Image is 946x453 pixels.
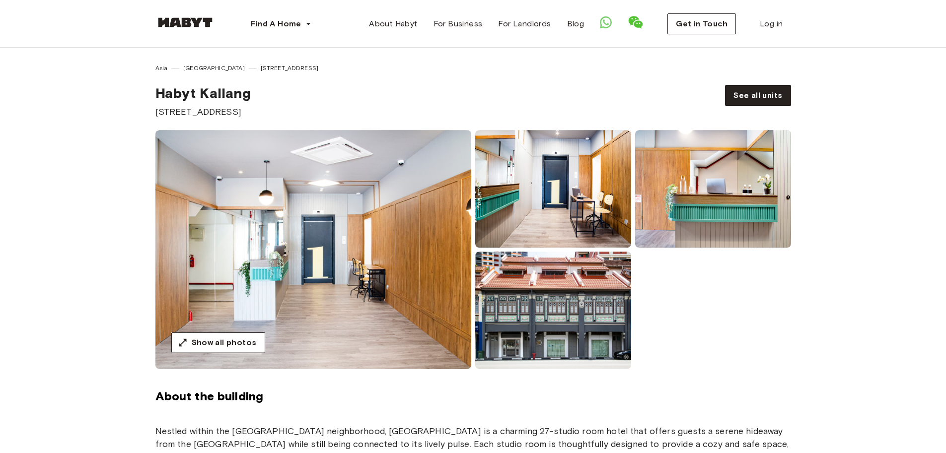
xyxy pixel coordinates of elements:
img: room-image [155,130,471,369]
span: About the building [155,389,791,404]
a: See all units [725,85,791,106]
img: room-image [475,130,631,248]
a: Open WhatsApp [600,16,612,32]
span: Blog [567,18,584,30]
span: Log in [760,18,783,30]
span: [STREET_ADDRESS] [261,64,318,73]
span: See all units [733,90,782,101]
span: Habyt Kallang [155,85,251,101]
img: room-image [635,130,791,248]
a: For Landlords [490,14,559,34]
span: Get in Touch [676,18,728,30]
img: room-image [475,252,631,369]
span: [STREET_ADDRESS] [155,105,251,118]
button: Get in Touch [667,13,736,34]
button: Find A Home [243,14,319,34]
a: For Business [426,14,491,34]
span: For Landlords [498,18,551,30]
span: Asia [155,64,168,73]
a: Log in [752,14,791,34]
a: Show WeChat QR Code [628,14,644,34]
a: Blog [559,14,592,34]
a: About Habyt [361,14,425,34]
img: Habyt [155,17,215,27]
span: About Habyt [369,18,417,30]
button: Show all photos [171,332,265,353]
span: For Business [434,18,483,30]
span: Show all photos [192,337,257,349]
span: Find A Home [251,18,301,30]
span: [GEOGRAPHIC_DATA] [183,64,245,73]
